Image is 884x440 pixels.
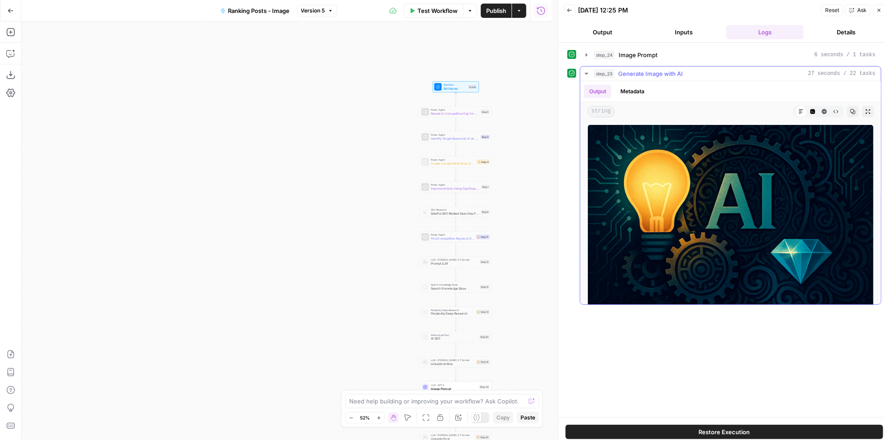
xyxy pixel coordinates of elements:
span: Generate Image with AI [618,69,683,78]
div: LLM · [PERSON_NAME] 3.7 SonnetLinkedin ArticleStep 16 [420,357,492,368]
div: Search Knowledge BaseSearch Knowledge BaseStep 12 [420,282,492,293]
button: Copy [493,412,513,423]
span: 27 seconds / 22 tasks [808,70,876,78]
div: Step 25 [476,435,490,439]
g: Edge from step_23 to step_25 [455,418,456,432]
button: 27 seconds / 22 tasks [580,66,881,81]
div: Step 3 [481,135,490,139]
div: Step 12 [480,285,490,289]
span: Search Knowledge Base [431,286,478,291]
div: Step 16 [476,360,490,364]
button: Inputs [645,25,723,39]
span: Linkedin Article [431,361,475,366]
g: Edge from step_22 to step_16 [455,342,456,356]
span: Identify Target Keywords of an Article [431,136,479,141]
button: Test Workflow [404,4,463,18]
button: Restore Execution [566,425,883,439]
div: Power AgentResearch Competitive Gap for ArticleStep 5 [420,106,492,117]
div: Power AgentIdentify Target Keywords of an ArticleStep 3 [420,131,492,142]
g: Edge from step_4 to step_1 [455,167,456,181]
span: Improve Article Using Gap Research - Fork [431,186,479,191]
div: Inputs [468,85,477,89]
div: SEO ResearchDataForSEO Related Searches FinderStep 6 [420,207,492,218]
span: Test Workflow [417,6,458,15]
div: Step 6 [481,210,490,214]
span: Image Prompt [619,50,657,59]
img: output preview [587,125,874,316]
button: Version 5 [297,5,337,17]
div: Power AgentFind Competitive Keyword GapStep 17 [420,232,492,243]
g: Edge from step_3 to step_4 [455,142,456,156]
div: Step 1 [481,185,490,189]
div: Write Liquid TextAI SEOStep 22 [420,332,492,343]
span: 52% [360,414,370,421]
span: LLM · [PERSON_NAME] 3.7 Sonnet [431,358,475,362]
span: Image Prompt [431,386,477,391]
g: Edge from step_1 to step_6 [455,192,456,206]
button: Ranking Posts - Image [215,4,295,18]
g: Edge from step_16 to step_24 [455,367,456,381]
span: Write Liquid Text [431,333,478,337]
span: Find Competitive Keyword Gap [431,237,475,241]
g: Edge from step_6 to step_17 [455,217,456,231]
g: Edge from step_5 to step_3 [455,117,456,131]
div: WorkflowSet InputsInputs [420,81,492,92]
span: LLM · GPT-5 [431,383,477,387]
span: Set Inputs [443,86,466,91]
div: Step 22 [479,335,490,339]
span: Prompt LLM [431,262,478,266]
span: Create Content Brief from Keyword [431,161,475,166]
span: step_23 [594,69,615,78]
span: step_24 [594,50,615,59]
button: Reset [821,4,843,16]
span: 6 seconds / 1 tasks [814,51,876,59]
span: Copy [496,414,510,422]
button: Publish [481,4,512,18]
span: string [587,106,615,117]
span: Research Competitive Gap for Article [431,111,479,116]
button: Metadata [615,85,650,98]
span: Power Agent [431,108,479,112]
div: Step 5 [481,110,490,114]
span: Power Agent [431,158,475,162]
g: Edge from step_21 to step_12 [455,267,456,281]
g: Edge from step_17 to step_21 [455,242,456,256]
span: Perplexity Deep Research [431,311,475,316]
div: 27 seconds / 22 tasks [580,81,881,304]
span: Power Agent [431,233,475,237]
div: Perplexity Deep ResearchPerplexity Deep ResearchStep 13 [420,307,492,318]
g: Edge from start to step_5 [455,92,456,106]
span: LLM · [PERSON_NAME] 3.7 Sonnet [431,433,474,437]
div: Power AgentImprove Article Using Gap Research - ForkStep 1 [420,181,492,192]
span: Paste [520,414,535,422]
span: Publish [486,6,506,15]
div: Step 24 [479,385,489,389]
span: Reset [825,6,839,14]
div: Step 21 [480,260,490,264]
img: 9u0p4zbvbrir7uayayktvs1v5eg0 [423,210,427,214]
div: Step 13 [476,310,490,314]
button: Ask [845,4,871,16]
g: Edge from step_12 to step_13 [455,292,456,306]
div: LLM · GPT-5Image PromptStep 24 [420,382,492,393]
span: Workflow [443,83,466,87]
span: Ranking Posts - Image [228,6,290,15]
div: Step 4 [477,160,490,164]
span: LLM · [PERSON_NAME] 3.7 Sonnet [431,258,478,262]
button: Output [564,25,641,39]
span: Search Knowledge Base [431,283,478,286]
span: Power Agent [431,133,479,137]
button: 6 seconds / 1 tasks [580,48,881,62]
div: Power AgentCreate Content Brief from KeywordStep 4 [420,156,492,167]
div: LLM · [PERSON_NAME] 3.7 SonnetPrompt LLMStep 21 [420,257,492,268]
span: AI SEO [431,336,478,341]
span: Restore Execution [699,428,750,436]
span: SEO Research [431,208,479,212]
g: Edge from step_13 to step_22 [455,317,456,331]
span: Perplexity Deep Research [431,308,475,311]
div: Step 17 [476,235,490,239]
span: Power Agent [431,183,479,187]
button: Output [584,85,611,98]
button: Paste [517,412,539,423]
span: Ask [857,6,867,14]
